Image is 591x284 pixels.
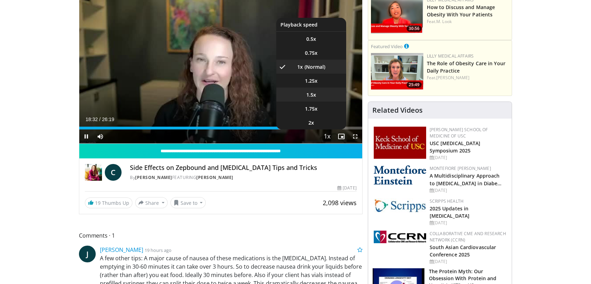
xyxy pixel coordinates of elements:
[374,127,426,159] img: 7b941f1f-d101-407a-8bfa-07bd47db01ba.png.150x105_q85_autocrop_double_scale_upscale_version-0.2.jpg
[374,165,426,185] img: b0142b4c-93a1-4b58-8f91-5265c282693c.png.150x105_q85_autocrop_double_scale_upscale_version-0.2.png
[79,246,96,262] a: J
[297,63,303,70] span: 1x
[135,174,172,180] a: [PERSON_NAME]
[323,199,357,207] span: 2,098 views
[430,140,481,154] a: USC [MEDICAL_DATA] Symposium 2025
[436,75,469,81] a: [PERSON_NAME]
[85,197,132,208] a: 19 Thumbs Up
[407,25,422,32] span: 30:56
[170,197,206,208] button: Save to
[308,119,314,126] span: 2x
[93,129,107,143] button: Mute
[337,185,356,191] div: [DATE]
[100,246,143,254] a: [PERSON_NAME]
[430,187,506,194] div: [DATE]
[371,53,423,90] a: 25:49
[305,77,318,84] span: 1.25x
[105,164,122,181] a: C
[374,198,426,212] img: c9f2b0b7-b02a-4276-a72a-b0cbb4230bc1.jpg.150x105_q85_autocrop_double_scale_upscale_version-0.2.jpg
[145,247,172,253] small: 19 hours ago
[102,117,114,122] span: 26:19
[305,50,318,57] span: 0.75x
[427,60,505,74] a: The Role of Obesity Care in Your Daily Practice
[79,129,93,143] button: Pause
[430,231,506,243] a: Collaborative CME and Research Network (CCRN)
[79,231,363,240] span: Comments 1
[430,172,502,186] a: A Multidisciplinary Approach to [MEDICAL_DATA] in Diabe…
[436,18,452,24] a: M. Look
[430,165,491,171] a: Montefiore [PERSON_NAME]
[85,164,102,181] img: Dr. Carolynn Francavilla
[371,43,403,50] small: Featured Video
[99,117,101,122] span: /
[348,129,362,143] button: Fullscreen
[427,75,509,81] div: Feat.
[374,231,426,243] img: a04ee3ba-8487-4636-b0fb-5e8d268f3737.png.150x105_q85_autocrop_double_scale_upscale_version-0.2.png
[430,205,469,219] a: 2025 Updates in [MEDICAL_DATA]
[407,82,422,88] span: 25:49
[306,36,316,43] span: 0.5x
[306,91,316,98] span: 1.5x
[196,174,233,180] a: [PERSON_NAME]
[320,129,334,143] button: Playback Rate
[430,127,488,139] a: [PERSON_NAME] School of Medicine of USC
[427,18,509,25] div: Feat.
[130,164,356,172] h4: Side Effects on Zepbound and [MEDICAL_DATA] Tips and Tricks
[305,105,318,112] span: 1.75x
[86,117,98,122] span: 18:32
[95,200,101,206] span: 19
[430,155,506,161] div: [DATE]
[79,127,362,129] div: Progress Bar
[427,53,474,59] a: Lilly Medical Affairs
[372,106,423,114] h4: Related Videos
[130,174,356,181] div: By FEATURING
[427,4,495,18] a: How to Discuss and Manage Obesity With Your Patients
[430,244,496,258] a: South Asian Cardiovascular Conference 2025
[430,198,464,204] a: Scripps Health
[371,53,423,90] img: e1208b6b-349f-4914-9dd7-f97803bdbf1d.png.150x105_q85_crop-smart_upscale.png
[430,220,506,226] div: [DATE]
[430,259,506,265] div: [DATE]
[135,197,168,208] button: Share
[334,129,348,143] button: Enable picture-in-picture mode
